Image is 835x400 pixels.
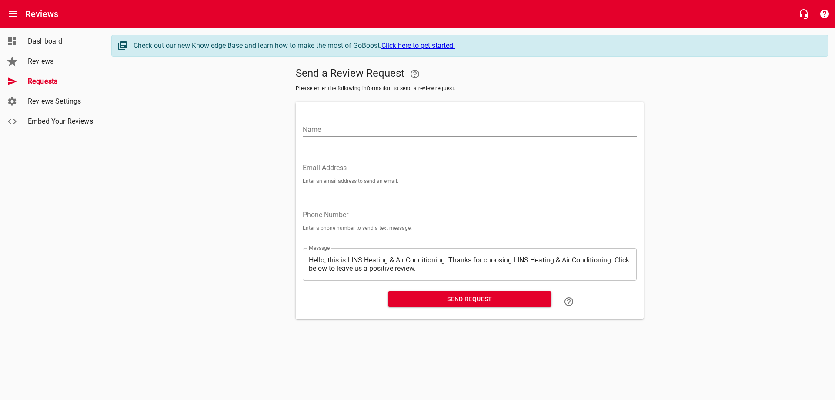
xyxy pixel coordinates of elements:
span: Reviews [28,56,94,67]
p: Enter an email address to send an email. [303,178,637,184]
button: Open drawer [2,3,23,24]
span: Dashboard [28,36,94,47]
button: Live Chat [793,3,814,24]
textarea: Hello, this is LINS Heating & Air Conditioning. Thanks for choosing LINS Heating & Air Conditioni... [309,256,631,272]
button: Support Portal [814,3,835,24]
a: Click here to get started. [381,41,455,50]
h6: Reviews [25,7,58,21]
span: Please enter the following information to send a review request. [296,84,644,93]
p: Enter a phone number to send a text message. [303,225,637,231]
a: Learn how to "Send a Review Request" [558,291,579,312]
span: Requests [28,76,94,87]
span: Embed Your Reviews [28,116,94,127]
div: Check out our new Knowledge Base and learn how to make the most of GoBoost. [134,40,819,51]
span: Send Request [395,294,544,305]
span: Reviews Settings [28,96,94,107]
a: Your Google or Facebook account must be connected to "Send a Review Request" [404,64,425,84]
button: Send Request [388,291,551,307]
h5: Send a Review Request [296,64,644,84]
